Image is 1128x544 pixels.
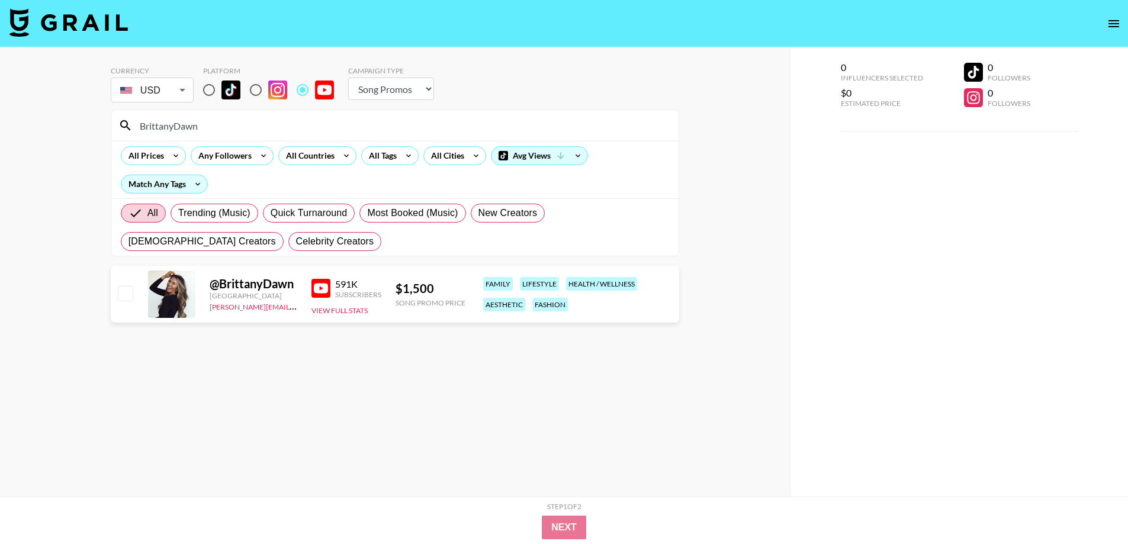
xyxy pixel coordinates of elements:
div: lifestyle [520,277,559,291]
div: $0 [841,87,923,99]
a: [PERSON_NAME][EMAIL_ADDRESS][DOMAIN_NAME] [210,300,385,311]
div: $ 1,500 [396,281,465,296]
div: [GEOGRAPHIC_DATA] [210,291,297,300]
div: health / wellness [566,277,637,291]
div: Influencers Selected [841,73,923,82]
div: All Prices [121,147,166,165]
button: View Full Stats [311,306,368,315]
img: YouTube [315,81,334,99]
div: Any Followers [191,147,254,165]
img: TikTok [221,81,240,99]
button: Next [542,516,586,539]
span: New Creators [478,206,538,220]
div: 0 [988,87,1030,99]
iframe: Drift Widget Chat Controller [1069,485,1114,530]
div: family [483,277,513,291]
div: All Cities [424,147,467,165]
div: Estimated Price [841,99,923,108]
span: [DEMOGRAPHIC_DATA] Creators [128,234,276,249]
span: All [147,206,158,220]
div: All Tags [362,147,399,165]
div: Campaign Type [348,66,434,75]
div: 0 [841,62,923,73]
span: Quick Turnaround [271,206,348,220]
div: All Countries [279,147,337,165]
input: Search by User Name [133,116,671,135]
div: Currency [111,66,194,75]
div: Song Promo Price [396,298,465,307]
div: Avg Views [491,147,587,165]
div: 0 [988,62,1030,73]
div: Platform [203,66,343,75]
span: Trending (Music) [178,206,250,220]
button: open drawer [1102,12,1126,36]
div: Followers [988,99,1030,108]
div: Step 1 of 2 [547,502,581,511]
div: @ BrittanyDawn [210,276,297,291]
div: Followers [988,73,1030,82]
img: Grail Talent [9,8,128,37]
img: Instagram [268,81,287,99]
div: aesthetic [483,298,525,311]
div: 591K [335,278,381,290]
div: Subscribers [335,290,381,299]
div: USD [113,80,191,101]
img: YouTube [311,279,330,298]
div: fashion [532,298,568,311]
span: Celebrity Creators [296,234,374,249]
span: Most Booked (Music) [367,206,458,220]
div: Match Any Tags [121,175,207,193]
